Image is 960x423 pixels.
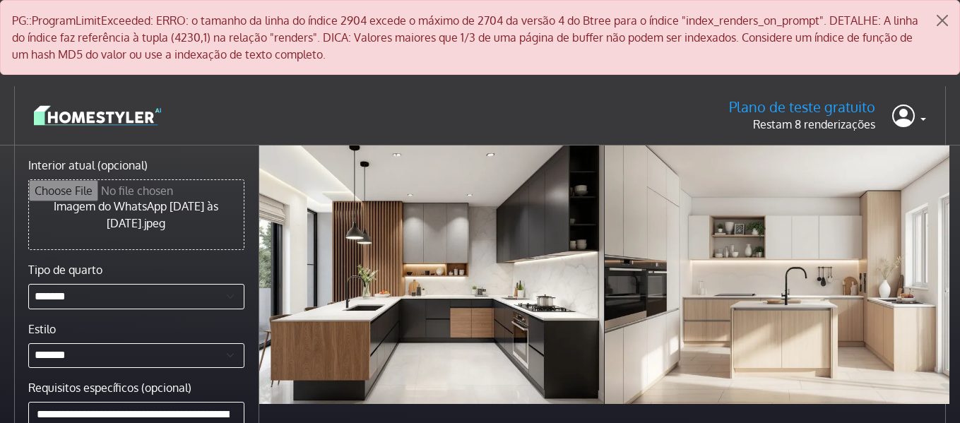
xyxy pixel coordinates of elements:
button: Fechar [925,1,959,40]
img: logo-3de290ba35641baa71223ecac5eacb59cb85b4c7fdf211dc9aaecaaee71ea2f8.svg [34,103,161,128]
font: Interior atual (opcional) [28,158,148,172]
font: Plano de teste gratuito [729,97,875,116]
font: Tipo de quarto [28,263,102,277]
font: Restam 8 renderizações [753,117,875,131]
font: Estilo [28,322,56,336]
font: PG::ProgramLimitExceeded: ERRO: o tamanho da linha do índice 2904 excede o máximo de 2704 da vers... [12,13,918,61]
font: Requisitos específicos (opcional) [28,381,191,395]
